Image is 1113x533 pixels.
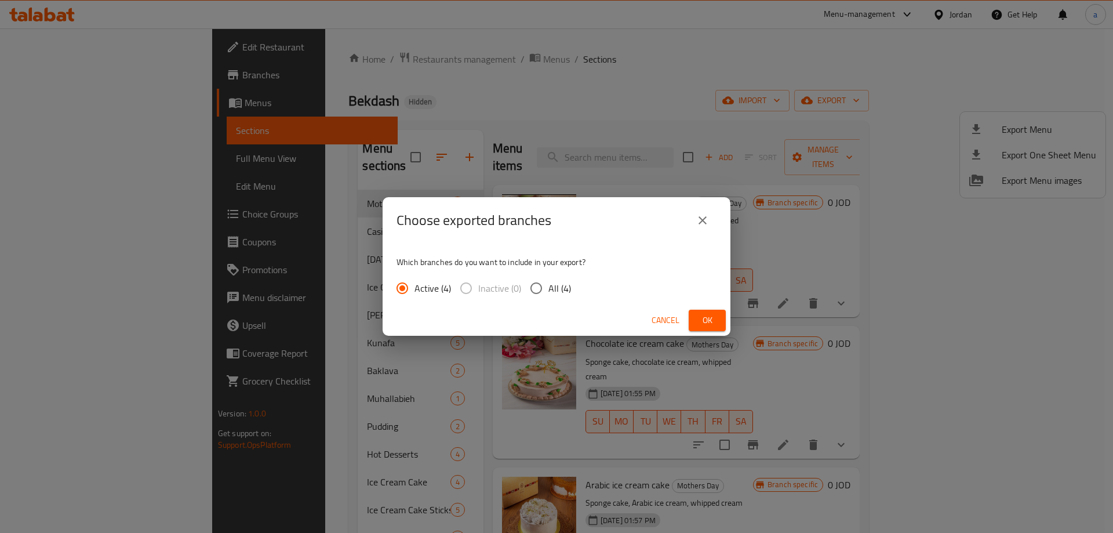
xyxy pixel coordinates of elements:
[414,281,451,295] span: Active (4)
[397,211,551,230] h2: Choose exported branches
[652,313,679,328] span: Cancel
[689,206,716,234] button: close
[647,310,684,331] button: Cancel
[397,256,716,268] p: Which branches do you want to include in your export?
[478,281,521,295] span: Inactive (0)
[548,281,571,295] span: All (4)
[698,313,716,328] span: Ok
[689,310,726,331] button: Ok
